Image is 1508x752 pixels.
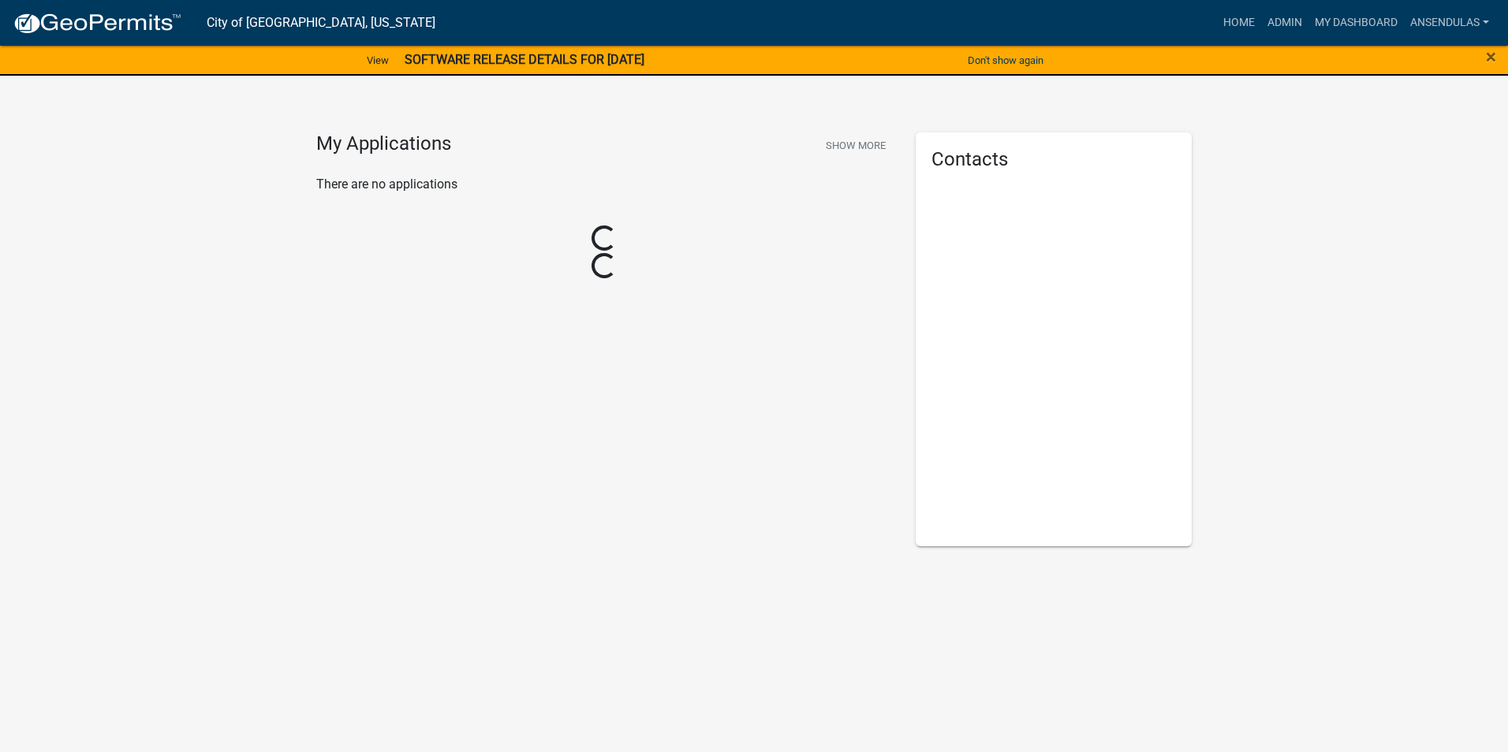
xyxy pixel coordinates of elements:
[207,9,435,36] a: City of [GEOGRAPHIC_DATA], [US_STATE]
[1486,47,1496,66] button: Close
[1261,8,1308,38] a: Admin
[360,47,395,73] a: View
[316,175,892,194] p: There are no applications
[405,52,644,67] strong: SOFTWARE RELEASE DETAILS FOR [DATE]
[1486,46,1496,68] span: ×
[931,148,1176,171] h5: Contacts
[316,132,451,156] h4: My Applications
[1404,8,1495,38] a: ansendulas
[1308,8,1404,38] a: My Dashboard
[819,132,892,158] button: Show More
[961,47,1050,73] button: Don't show again
[1217,8,1261,38] a: Home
